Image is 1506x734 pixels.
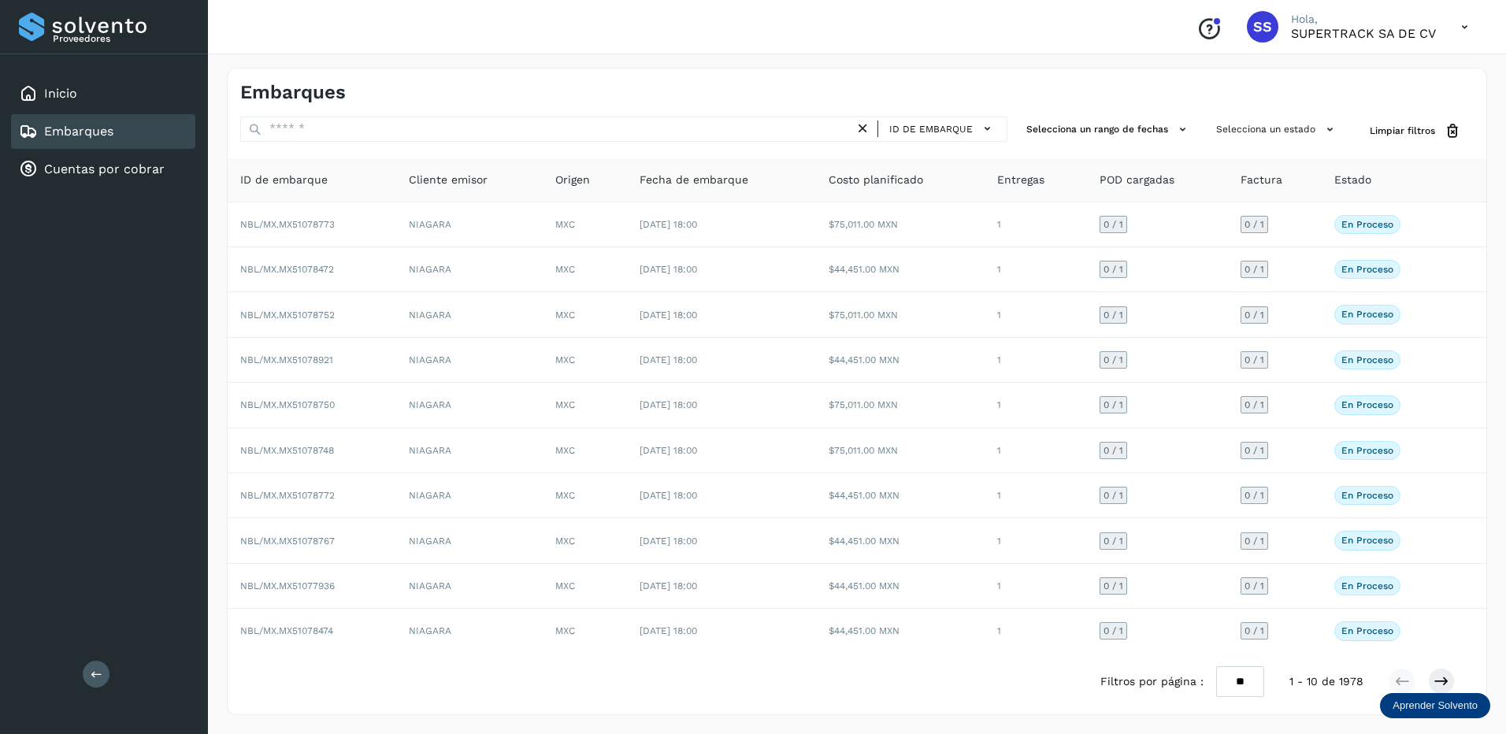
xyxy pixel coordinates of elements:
span: 0 / 1 [1104,446,1123,455]
span: NBL/MX.MX51078472 [240,264,334,275]
p: En proceso [1341,625,1393,636]
td: $75,011.00 MXN [816,383,985,428]
td: NIAGARA [396,428,543,473]
td: $44,451.00 MXN [816,609,985,653]
div: Aprender Solvento [1380,693,1490,718]
td: 1 [985,564,1087,609]
td: 1 [985,202,1087,247]
td: 1 [985,609,1087,653]
span: 0 / 1 [1104,536,1123,546]
span: POD cargadas [1100,172,1174,188]
td: MXC [543,247,627,292]
p: En proceso [1341,535,1393,546]
span: ID de embarque [889,122,973,136]
td: 1 [985,518,1087,563]
td: 1 [985,473,1087,518]
span: Fecha de embarque [640,172,748,188]
p: SUPERTRACK SA DE CV [1291,26,1436,41]
span: Costo planificado [829,172,923,188]
span: 0 / 1 [1104,265,1123,274]
span: 0 / 1 [1244,400,1264,410]
span: NBL/MX.MX51077936 [240,580,335,591]
td: $75,011.00 MXN [816,428,985,473]
span: 0 / 1 [1244,220,1264,229]
p: En proceso [1341,354,1393,365]
p: En proceso [1341,399,1393,410]
span: NBL/MX.MX51078752 [240,310,335,321]
button: Selecciona un rango de fechas [1020,117,1197,143]
span: 1 - 10 de 1978 [1289,673,1363,690]
span: NBL/MX.MX51078921 [240,354,333,365]
td: $44,451.00 MXN [816,338,985,383]
td: NIAGARA [396,473,543,518]
span: NBL/MX.MX51078772 [240,490,335,501]
span: [DATE] 18:00 [640,625,697,636]
td: NIAGARA [396,518,543,563]
span: NBL/MX.MX51078773 [240,219,335,230]
span: Limpiar filtros [1370,124,1435,138]
td: $44,451.00 MXN [816,247,985,292]
td: $44,451.00 MXN [816,518,985,563]
td: NIAGARA [396,383,543,428]
td: NIAGARA [396,564,543,609]
td: NIAGARA [396,338,543,383]
span: [DATE] 18:00 [640,445,697,456]
span: 0 / 1 [1104,491,1123,500]
p: Aprender Solvento [1393,699,1478,712]
span: 0 / 1 [1104,626,1123,636]
span: 0 / 1 [1244,265,1264,274]
td: $44,451.00 MXN [816,564,985,609]
span: 0 / 1 [1244,581,1264,591]
p: En proceso [1341,580,1393,591]
td: MXC [543,564,627,609]
span: Entregas [997,172,1044,188]
td: NIAGARA [396,292,543,337]
span: [DATE] 18:00 [640,490,697,501]
span: [DATE] 18:00 [640,354,697,365]
td: MXC [543,338,627,383]
div: Cuentas por cobrar [11,152,195,187]
span: 0 / 1 [1244,626,1264,636]
button: Selecciona un estado [1210,117,1345,143]
td: 1 [985,247,1087,292]
a: Inicio [44,86,77,101]
span: [DATE] 18:00 [640,264,697,275]
span: 0 / 1 [1244,491,1264,500]
td: MXC [543,292,627,337]
a: Embarques [44,124,113,139]
p: Hola, [1291,13,1436,26]
span: NBL/MX.MX51078767 [240,536,335,547]
td: 1 [985,338,1087,383]
td: MXC [543,518,627,563]
td: 1 [985,383,1087,428]
span: 0 / 1 [1244,310,1264,320]
span: 0 / 1 [1104,220,1123,229]
div: Embarques [11,114,195,149]
p: En proceso [1341,219,1393,230]
span: ID de embarque [240,172,328,188]
span: [DATE] 18:00 [640,580,697,591]
span: Factura [1241,172,1282,188]
span: [DATE] 18:00 [640,310,697,321]
span: 0 / 1 [1244,536,1264,546]
span: 0 / 1 [1104,581,1123,591]
span: 0 / 1 [1244,446,1264,455]
span: NBL/MX.MX51078750 [240,399,335,410]
span: NBL/MX.MX51078474 [240,625,333,636]
td: NIAGARA [396,247,543,292]
span: NBL/MX.MX51078748 [240,445,334,456]
p: En proceso [1341,490,1393,501]
a: Cuentas por cobrar [44,161,165,176]
button: ID de embarque [885,117,1000,140]
span: [DATE] 18:00 [640,219,697,230]
span: 0 / 1 [1104,355,1123,365]
span: 0 / 1 [1244,355,1264,365]
td: NIAGARA [396,609,543,653]
span: [DATE] 18:00 [640,399,697,410]
span: 0 / 1 [1104,310,1123,320]
span: Filtros por página : [1100,673,1204,690]
span: 0 / 1 [1104,400,1123,410]
span: Estado [1334,172,1371,188]
span: Cliente emisor [409,172,488,188]
td: MXC [543,609,627,653]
